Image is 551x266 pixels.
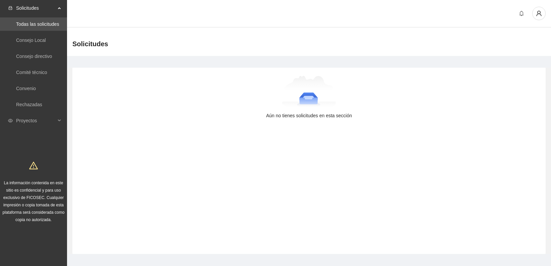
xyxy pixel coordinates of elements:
[8,118,13,123] span: eye
[16,70,47,75] a: Comité técnico
[533,10,545,16] span: user
[16,21,59,27] a: Todas las solicitudes
[16,38,46,43] a: Consejo Local
[282,76,336,109] img: Aún no tienes solicitudes en esta sección
[516,11,527,16] span: bell
[8,6,13,10] span: inbox
[72,39,108,49] span: Solicitudes
[29,161,38,170] span: warning
[16,1,56,15] span: Solicitudes
[16,114,56,127] span: Proyectos
[3,181,65,222] span: La información contenida en este sitio es confidencial y para uso exclusivo de FICOSEC. Cualquier...
[83,112,535,119] div: Aún no tienes solicitudes en esta sección
[532,7,546,20] button: user
[16,54,52,59] a: Consejo directivo
[516,8,527,19] button: bell
[16,86,36,91] a: Convenio
[16,102,42,107] a: Rechazadas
